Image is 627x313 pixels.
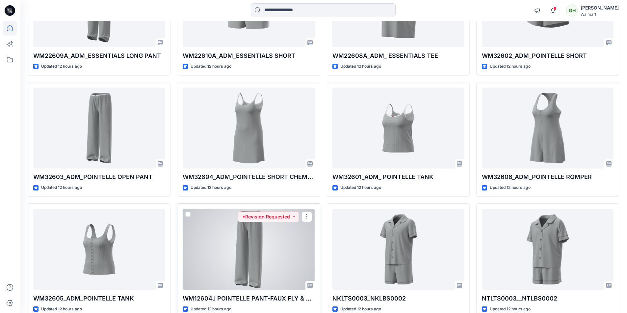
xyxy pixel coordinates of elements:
p: Updated 12 hours ago [340,184,381,191]
a: WM12604J POINTELLE PANT-FAUX FLY & BUTTONS + PICOT [183,209,314,290]
p: Updated 12 hours ago [191,63,231,70]
p: WM12604J POINTELLE PANT-FAUX FLY & BUTTONS + PICOT [183,294,314,303]
a: NKLTS0003_NKLBS0002 [332,209,464,290]
p: WM32601_ADM_ POINTELLE TANK [332,172,464,182]
p: Updated 12 hours ago [340,306,381,313]
a: NTLTS0003__NTLBS0002 [482,209,614,290]
p: WM22610A_ADM_ESSENTIALS SHORT [183,51,314,60]
p: WM22608A_ADM_ ESSENTIALS TEE [332,51,464,60]
p: Updated 12 hours ago [41,184,82,191]
p: NTLTS0003__NTLBS0002 [482,294,614,303]
p: WM32602_ADM_POINTELLE SHORT [482,51,614,60]
p: Updated 12 hours ago [340,63,381,70]
p: Updated 12 hours ago [490,306,531,313]
p: WM32606_ADM_POINTELLE ROMPER [482,172,614,182]
div: GH [566,5,578,16]
p: Updated 12 hours ago [41,63,82,70]
p: Updated 12 hours ago [41,306,82,313]
a: WM32605_ADM_POINTELLE TANK [33,209,165,290]
p: WM32603_ADM_POINTELLE OPEN PANT [33,172,165,182]
div: Walmart [581,12,619,17]
p: NKLTS0003_NKLBS0002 [332,294,464,303]
p: WM22609A_ADM_ESSENTIALS LONG PANT [33,51,165,60]
p: Updated 12 hours ago [191,306,231,313]
p: WM32605_ADM_POINTELLE TANK [33,294,165,303]
a: WM32606_ADM_POINTELLE ROMPER [482,88,614,169]
p: Updated 12 hours ago [191,184,231,191]
a: WM32601_ADM_ POINTELLE TANK [332,88,464,169]
a: WM32604_ADM_POINTELLE SHORT CHEMISE [183,88,314,169]
p: Updated 12 hours ago [490,63,531,70]
p: Updated 12 hours ago [490,184,531,191]
a: WM32603_ADM_POINTELLE OPEN PANT [33,88,165,169]
div: [PERSON_NAME] [581,4,619,12]
p: WM32604_ADM_POINTELLE SHORT CHEMISE [183,172,314,182]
